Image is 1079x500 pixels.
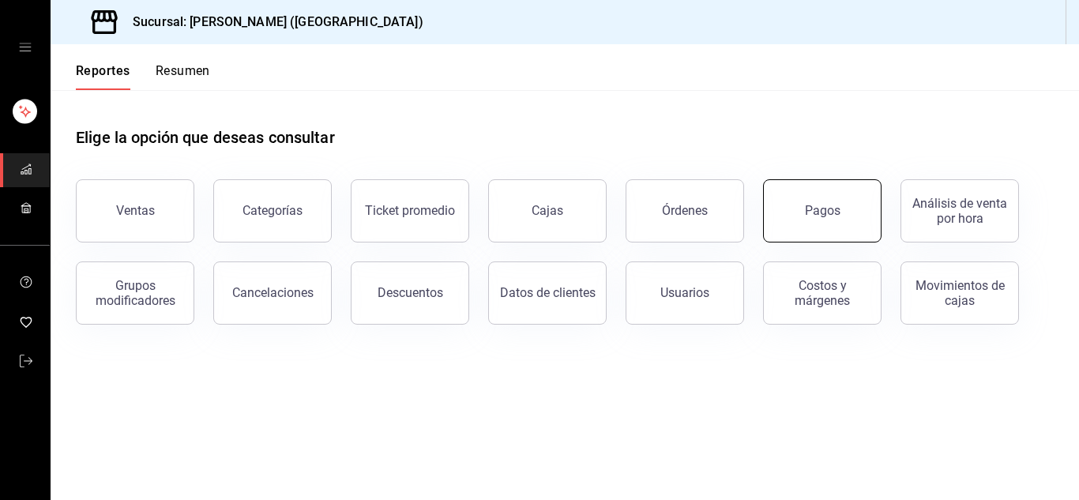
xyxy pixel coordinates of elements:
div: Pagos [805,203,840,218]
button: Descuentos [351,261,469,325]
button: Análisis de venta por hora [900,179,1019,242]
button: Datos de clientes [488,261,607,325]
div: navigation tabs [76,63,210,90]
div: Usuarios [660,285,709,300]
button: Usuarios [626,261,744,325]
div: Cajas [532,203,563,218]
div: Ventas [116,203,155,218]
div: Ticket promedio [365,203,455,218]
button: open drawer [19,41,32,54]
button: Ticket promedio [351,179,469,242]
h3: Sucursal: [PERSON_NAME] ([GEOGRAPHIC_DATA]) [120,13,423,32]
div: Grupos modificadores [86,278,184,308]
div: Movimientos de cajas [911,278,1009,308]
div: Cancelaciones [232,285,314,300]
button: Grupos modificadores [76,261,194,325]
button: Pagos [763,179,882,242]
div: Análisis de venta por hora [911,196,1009,226]
button: Categorías [213,179,332,242]
div: Categorías [242,203,303,218]
button: Cajas [488,179,607,242]
div: Datos de clientes [500,285,596,300]
button: Órdenes [626,179,744,242]
div: Descuentos [378,285,443,300]
button: Cancelaciones [213,261,332,325]
div: Costos y márgenes [773,278,871,308]
button: Resumen [156,63,210,90]
button: Reportes [76,63,130,90]
button: Ventas [76,179,194,242]
button: Costos y márgenes [763,261,882,325]
button: Movimientos de cajas [900,261,1019,325]
h1: Elige la opción que deseas consultar [76,126,335,149]
div: Órdenes [662,203,708,218]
